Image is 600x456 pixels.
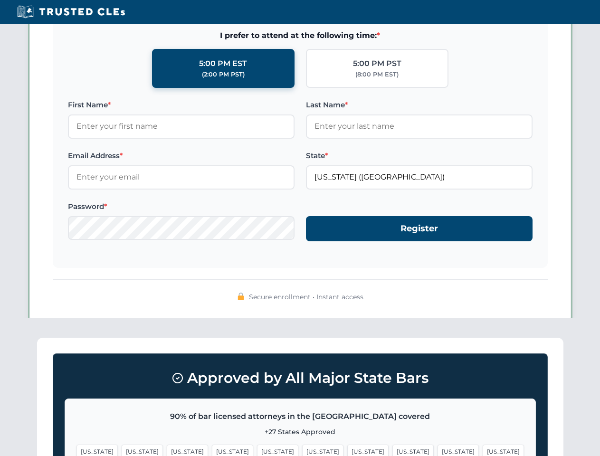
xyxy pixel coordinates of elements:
[68,114,295,138] input: Enter your first name
[76,427,524,437] p: +27 States Approved
[306,165,533,189] input: Florida (FL)
[306,114,533,138] input: Enter your last name
[306,99,533,111] label: Last Name
[249,292,363,302] span: Secure enrollment • Instant access
[306,216,533,241] button: Register
[68,165,295,189] input: Enter your email
[14,5,128,19] img: Trusted CLEs
[65,365,536,391] h3: Approved by All Major State Bars
[353,57,401,70] div: 5:00 PM PST
[68,99,295,111] label: First Name
[76,410,524,423] p: 90% of bar licensed attorneys in the [GEOGRAPHIC_DATA] covered
[202,70,245,79] div: (2:00 PM PST)
[306,150,533,161] label: State
[237,293,245,300] img: 🔒
[355,70,399,79] div: (8:00 PM EST)
[68,150,295,161] label: Email Address
[68,201,295,212] label: Password
[68,29,533,42] span: I prefer to attend at the following time:
[199,57,247,70] div: 5:00 PM EST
